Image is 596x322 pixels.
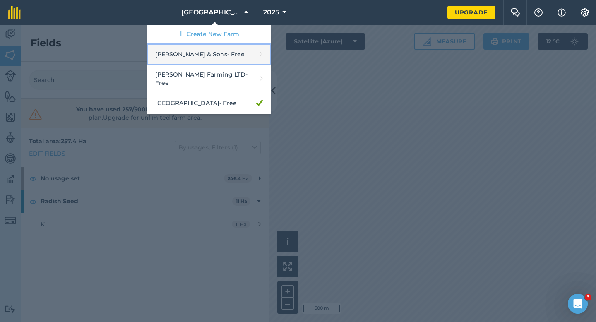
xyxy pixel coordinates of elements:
span: 3 [585,294,591,300]
a: Create New Farm [147,25,271,43]
a: Upgrade [447,6,495,19]
span: 2025 [263,7,279,17]
a: [PERSON_NAME] & Sons- Free [147,43,271,65]
a: [PERSON_NAME] Farming LTD- Free [147,65,271,92]
a: [GEOGRAPHIC_DATA]- Free [147,92,271,114]
span: [GEOGRAPHIC_DATA] [181,7,241,17]
img: Two speech bubbles overlapping with the left bubble in the forefront [510,8,520,17]
img: A question mark icon [534,8,543,17]
img: svg+xml;base64,PHN2ZyB4bWxucz0iaHR0cDovL3d3dy53My5vcmcvMjAwMC9zdmciIHdpZHRoPSIxNyIgaGVpZ2h0PSIxNy... [558,7,566,17]
iframe: Intercom live chat [568,294,588,314]
img: fieldmargin Logo [8,6,21,19]
img: A cog icon [580,8,590,17]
